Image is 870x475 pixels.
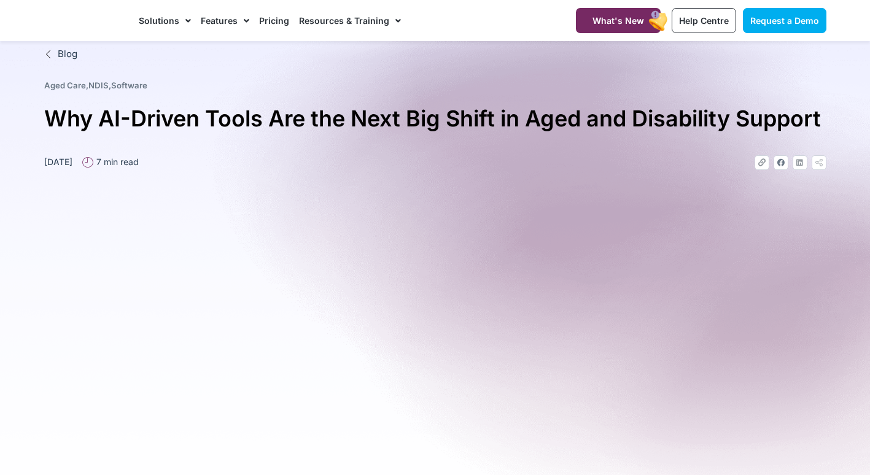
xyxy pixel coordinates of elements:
[93,155,139,168] span: 7 min read
[750,15,819,26] span: Request a Demo
[592,15,644,26] span: What's New
[111,80,147,90] a: Software
[679,15,729,26] span: Help Centre
[44,47,826,61] a: Blog
[672,8,736,33] a: Help Centre
[55,47,77,61] span: Blog
[44,80,86,90] a: Aged Care
[576,8,661,33] a: What's New
[44,101,826,137] h1: Why AI-Driven Tools Are the Next Big Shift in Aged and Disability Support
[88,80,109,90] a: NDIS
[743,8,826,33] a: Request a Demo
[44,80,147,90] span: , ,
[44,156,72,167] time: [DATE]
[44,12,127,30] img: CareMaster Logo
